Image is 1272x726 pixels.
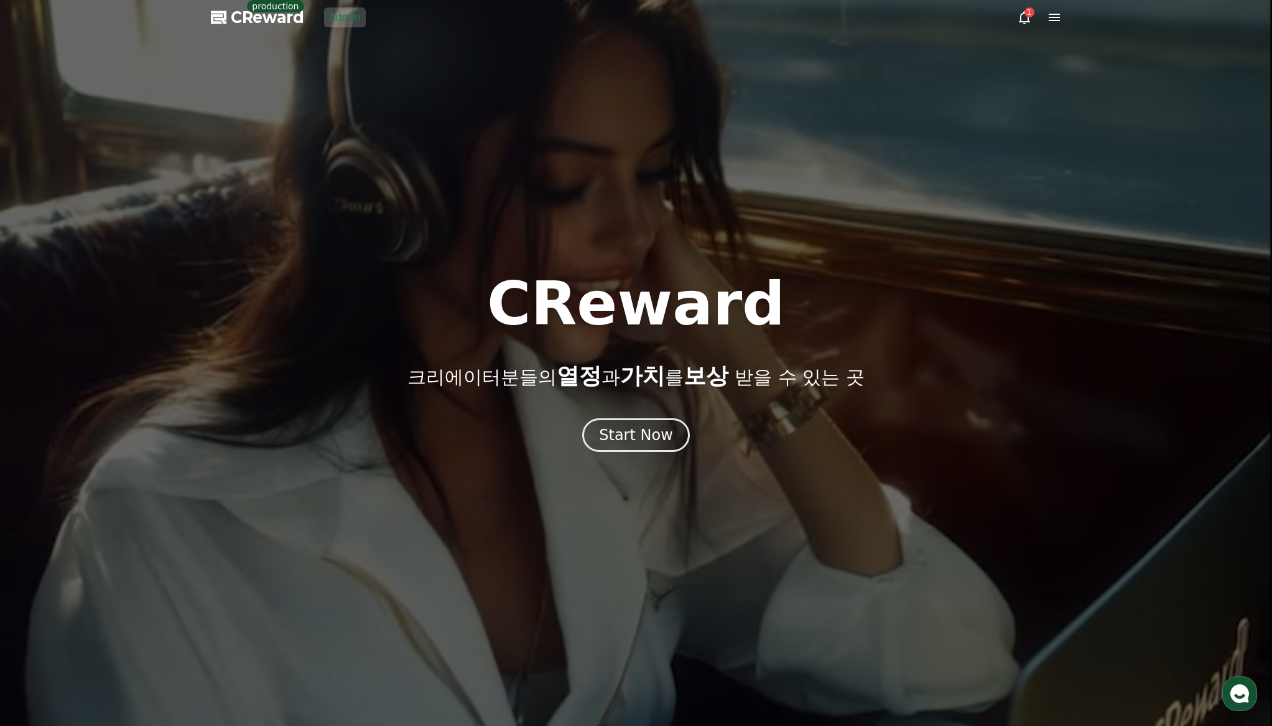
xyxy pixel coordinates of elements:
span: CReward [231,7,304,27]
a: CReward [211,7,304,27]
span: 대화 [114,413,129,423]
a: 대화 [82,394,160,425]
span: 보상 [684,363,728,388]
span: 열정 [557,363,601,388]
a: Admin [324,7,366,27]
button: Start Now [582,418,690,452]
span: 가치 [620,363,665,388]
a: 설정 [160,394,239,425]
span: 홈 [39,413,47,423]
p: 크리에이터분들의 과 를 받을 수 있는 곳 [407,364,864,388]
h1: CReward [487,274,785,334]
span: 설정 [192,413,207,423]
a: Start Now [582,431,690,443]
div: 1 [1024,7,1034,17]
div: Start Now [599,425,673,445]
a: 홈 [4,394,82,425]
a: 1 [1017,10,1032,25]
